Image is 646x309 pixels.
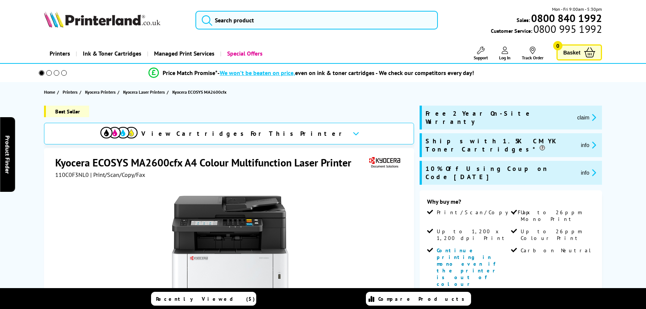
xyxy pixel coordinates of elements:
span: Customer Service: [491,25,602,34]
span: Kyocera Laser Printers [123,88,165,96]
h1: Kyocera ECOSYS MA2600cfx A4 Colour Multifunction Laser Printer [55,156,359,169]
span: Support [474,55,488,60]
span: Kyocera Printers [85,88,116,96]
li: modal_Promise [28,66,594,79]
a: Kyocera ECOSYS MA2600cfx [172,88,228,96]
img: cmyk-icon.svg [100,127,138,138]
span: View Cartridges For This Printer [141,129,346,138]
span: We won’t be beaten on price, [220,69,295,77]
button: promo-description [578,168,598,177]
a: Kyocera Printers [85,88,117,96]
span: Carbon Neutral [521,247,592,254]
span: 10% Off Using Coupon Code [DATE] [426,165,575,181]
span: Log In [499,55,511,60]
span: Recently Viewed (5) [156,296,255,302]
button: promo-description [578,141,598,149]
span: | Print/Scan/Copy/Fax [90,171,145,178]
input: Search product [195,11,438,29]
span: Print/Scan/Copy/Fax [437,209,533,216]
button: promo-description [575,113,598,122]
span: Up to 26ppm Mono Print [521,209,593,222]
span: Continue printing in mono even if the printer is out of colour toners [437,247,499,294]
span: Price Match Promise* [163,69,217,77]
div: Why buy me? [427,198,595,209]
span: Up to 1,200 x 1,200 dpi Print [437,228,509,241]
a: Compare Products [366,292,471,306]
span: Free 2 Year On-Site Warranty [426,109,571,126]
span: Product Finder [4,135,11,174]
a: 0800 840 1992 [530,15,602,22]
span: 0 [553,41,562,50]
a: Basket 0 [556,44,602,60]
span: Ships with 1.5K CMYK Toner Cartridges* [426,137,575,153]
span: Mon - Fri 9:00am - 5:30pm [552,6,602,13]
a: Printers [44,44,76,63]
span: Ink & Toner Cartridges [83,44,141,63]
a: Support [474,47,488,60]
span: Sales: [517,16,530,24]
a: Ink & Toner Cartridges [76,44,147,63]
a: Special Offers [220,44,268,63]
span: 110C0F3NL0 [55,171,89,178]
span: Compare Products [378,296,468,302]
span: Home [44,88,55,96]
img: Printerland Logo [44,11,160,28]
a: Printers [63,88,79,96]
div: - even on ink & toner cartridges - We check our competitors every day! [217,69,474,77]
span: Printers [63,88,78,96]
a: Recently Viewed (5) [151,292,256,306]
span: Basket [563,47,580,57]
span: Up to 26ppm Colour Print [521,228,593,241]
span: 0800 995 1992 [532,25,602,32]
b: 0800 840 1992 [531,11,602,25]
span: Kyocera ECOSYS MA2600cfx [172,88,226,96]
img: Kyocera [367,156,402,169]
a: Kyocera Laser Printers [123,88,167,96]
a: Managed Print Services [147,44,220,63]
a: Track Order [522,47,543,60]
a: Home [44,88,57,96]
span: Best Seller [44,106,89,117]
a: Log In [499,47,511,60]
a: Printerland Logo [44,11,186,29]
